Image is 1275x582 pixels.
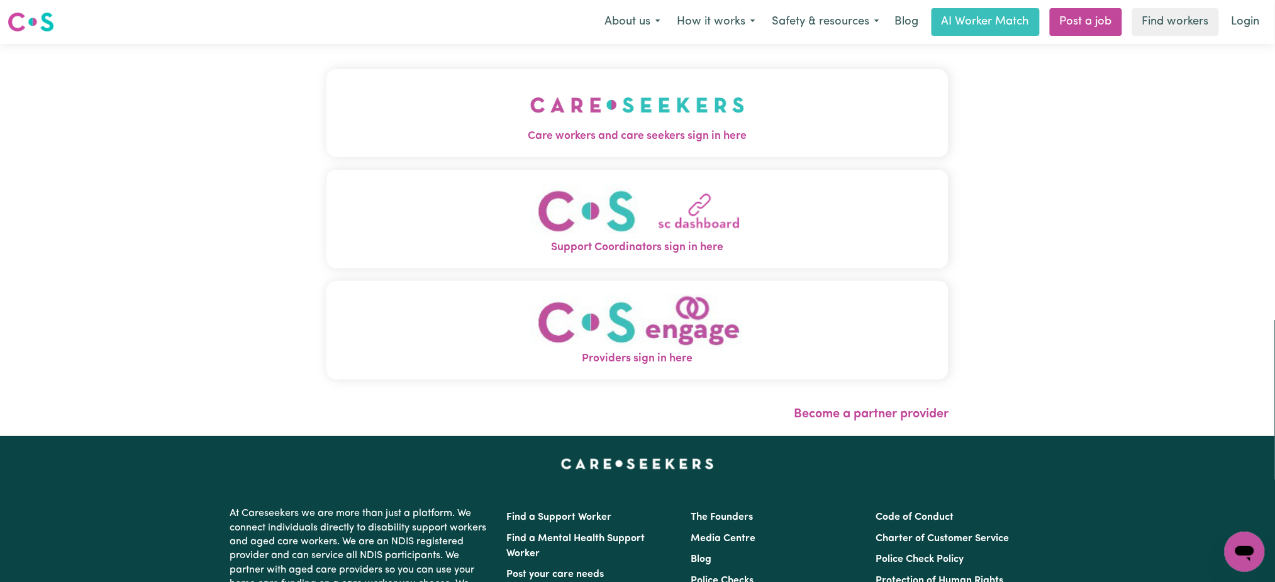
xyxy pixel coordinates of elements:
button: How it works [669,9,764,35]
img: Careseekers logo [8,11,54,33]
a: Careseekers logo [8,8,54,36]
a: The Founders [691,512,754,522]
a: Post your care needs [507,569,604,579]
a: Code of Conduct [876,512,954,522]
a: Blog [888,8,927,36]
a: Post a job [1050,8,1122,36]
span: Providers sign in here [326,351,949,367]
a: Find a Mental Health Support Worker [507,534,645,559]
iframe: Button to launch messaging window [1225,532,1265,572]
a: Login [1224,8,1267,36]
a: Blog [691,554,712,564]
a: Find a Support Worker [507,512,612,522]
a: Charter of Customer Service [876,534,1009,544]
a: Find workers [1132,8,1219,36]
button: Providers sign in here [326,281,949,380]
button: Support Coordinators sign in here [326,170,949,268]
span: Care workers and care seekers sign in here [326,128,949,145]
a: Careseekers home page [561,459,714,469]
a: AI Worker Match [932,8,1040,36]
a: Police Check Policy [876,554,964,564]
span: Support Coordinators sign in here [326,239,949,256]
button: Care workers and care seekers sign in here [326,69,949,157]
a: Media Centre [691,534,756,544]
button: About us [596,9,669,35]
a: Become a partner provider [794,408,949,420]
button: Safety & resources [764,9,888,35]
